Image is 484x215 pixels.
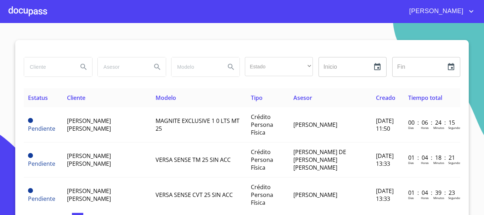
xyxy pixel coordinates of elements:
[156,117,240,132] span: MAGNITE EXCLUSIVE 1 0 LTS MT 25
[67,152,111,168] span: [PERSON_NAME] [PERSON_NAME]
[408,94,442,102] span: Tiempo total
[149,58,166,75] button: Search
[24,57,72,77] input: search
[293,191,337,199] span: [PERSON_NAME]
[251,94,263,102] span: Tipo
[433,196,444,200] p: Minutos
[293,121,337,129] span: [PERSON_NAME]
[251,183,273,206] span: Crédito Persona Física
[408,119,456,126] p: 00 : 06 : 24 : 15
[404,6,475,17] button: account of current user
[433,161,444,165] p: Minutos
[67,187,111,203] span: [PERSON_NAME] [PERSON_NAME]
[251,148,273,171] span: Crédito Persona Física
[448,161,461,165] p: Segundos
[251,113,273,136] span: Crédito Persona Física
[421,126,429,130] p: Horas
[408,161,414,165] p: Dias
[376,117,394,132] span: [DATE] 11:50
[98,57,146,77] input: search
[67,94,85,102] span: Cliente
[448,196,461,200] p: Segundos
[28,188,33,193] span: Pendiente
[75,58,92,75] button: Search
[28,153,33,158] span: Pendiente
[421,161,429,165] p: Horas
[448,126,461,130] p: Segundos
[293,94,312,102] span: Asesor
[28,125,55,132] span: Pendiente
[376,187,394,203] span: [DATE] 13:33
[28,94,48,102] span: Estatus
[404,6,467,17] span: [PERSON_NAME]
[28,118,33,123] span: Pendiente
[408,189,456,197] p: 01 : 04 : 39 : 23
[28,160,55,168] span: Pendiente
[408,126,414,130] p: Dias
[28,195,55,203] span: Pendiente
[408,196,414,200] p: Dias
[156,94,176,102] span: Modelo
[245,57,313,76] div: ​
[408,154,456,162] p: 01 : 04 : 18 : 21
[67,117,111,132] span: [PERSON_NAME] [PERSON_NAME]
[421,196,429,200] p: Horas
[156,191,233,199] span: VERSA SENSE CVT 25 SIN ACC
[376,152,394,168] span: [DATE] 13:33
[433,126,444,130] p: Minutos
[293,148,346,171] span: [PERSON_NAME] DE [PERSON_NAME] [PERSON_NAME]
[376,94,395,102] span: Creado
[223,58,240,75] button: Search
[156,156,231,164] span: VERSA SENSE TM 25 SIN ACC
[171,57,220,77] input: search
